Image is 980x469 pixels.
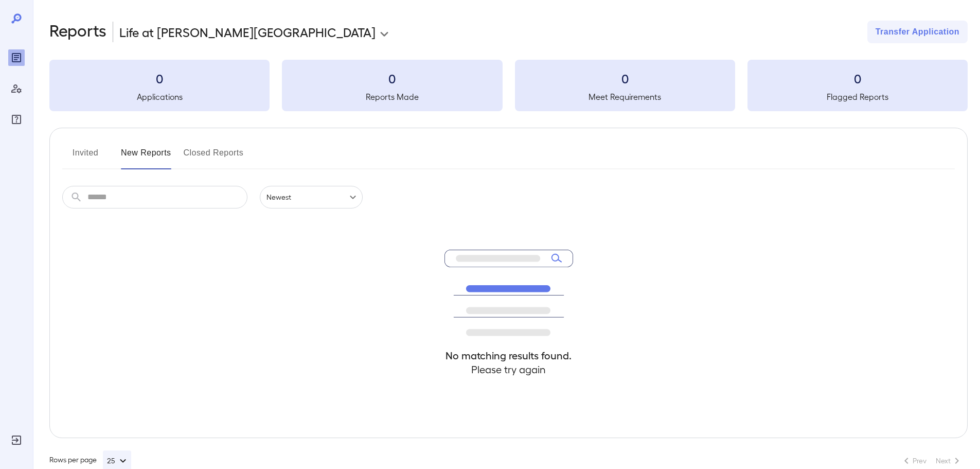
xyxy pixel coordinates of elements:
[282,70,502,86] h3: 0
[8,111,25,128] div: FAQ
[62,145,109,169] button: Invited
[282,91,502,103] h5: Reports Made
[184,145,244,169] button: Closed Reports
[8,432,25,448] div: Log Out
[896,453,968,469] nav: pagination navigation
[119,24,376,40] p: Life at [PERSON_NAME][GEOGRAPHIC_DATA]
[121,145,171,169] button: New Reports
[49,91,270,103] h5: Applications
[8,49,25,66] div: Reports
[747,91,968,103] h5: Flagged Reports
[444,362,573,376] h4: Please try again
[867,21,968,43] button: Transfer Application
[8,80,25,97] div: Manage Users
[49,21,106,43] h2: Reports
[49,60,968,111] summary: 0Applications0Reports Made0Meet Requirements0Flagged Reports
[515,70,735,86] h3: 0
[515,91,735,103] h5: Meet Requirements
[444,349,573,362] h4: No matching results found.
[49,70,270,86] h3: 0
[747,70,968,86] h3: 0
[260,186,363,209] div: Newest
